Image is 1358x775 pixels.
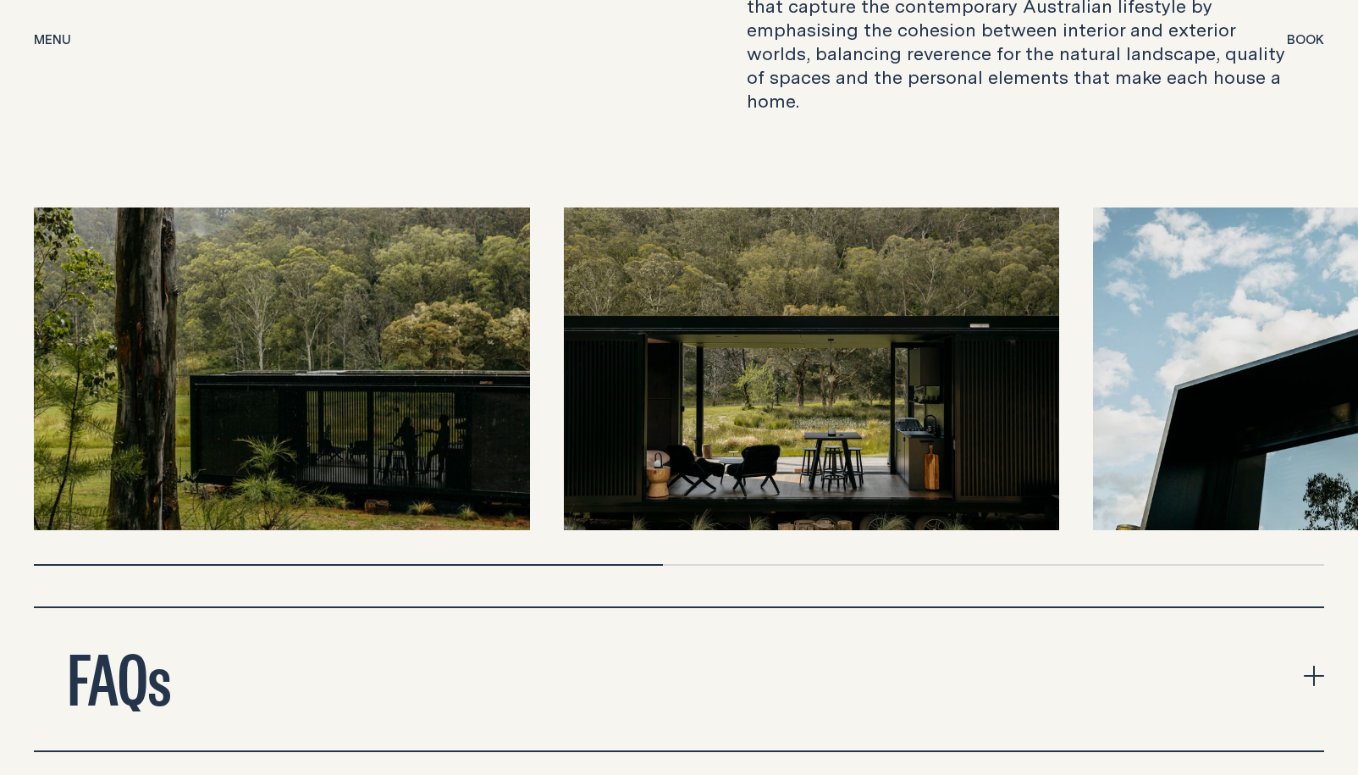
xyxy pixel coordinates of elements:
h2: FAQs [68,642,171,710]
span: Menu [34,33,71,46]
button: expand accordion [34,608,1324,750]
button: show menu [34,30,71,51]
button: show booking tray [1287,30,1324,51]
span: Book [1287,33,1324,46]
